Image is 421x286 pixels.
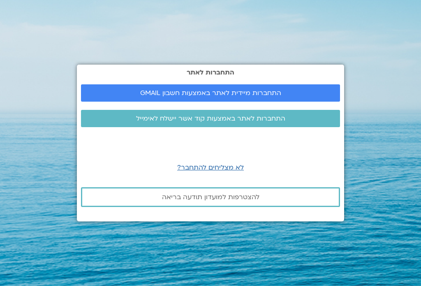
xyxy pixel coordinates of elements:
a: לא מצליחים להתחבר? [177,163,244,172]
h2: התחברות לאתר [81,69,340,76]
a: התחברות לאתר באמצעות קוד אשר יישלח לאימייל [81,110,340,127]
span: התחברות לאתר באמצעות קוד אשר יישלח לאימייל [136,115,285,122]
span: להצטרפות למועדון תודעה בריאה [162,193,259,201]
a: להצטרפות למועדון תודעה בריאה [81,187,340,207]
a: התחברות מיידית לאתר באמצעות חשבון GMAIL [81,84,340,102]
span: התחברות מיידית לאתר באמצעות חשבון GMAIL [140,89,281,97]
